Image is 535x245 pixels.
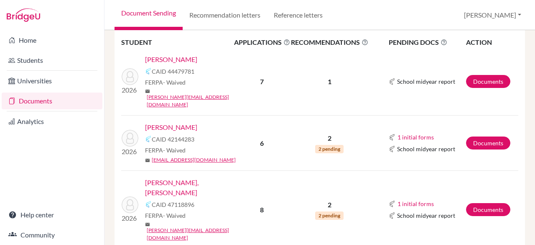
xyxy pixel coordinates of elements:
[121,37,234,48] th: STUDENT
[466,37,518,48] th: ACTION
[145,178,239,198] a: [PERSON_NAME], [PERSON_NAME]
[152,200,194,209] span: CAID 47118896
[2,93,102,109] a: Documents
[145,122,197,132] a: [PERSON_NAME]
[147,227,239,242] a: [PERSON_NAME][EMAIL_ADDRESS][DOMAIN_NAME]
[397,199,434,209] button: 1 initial forms
[122,213,138,223] p: 2026
[466,137,510,150] a: Documents
[2,32,102,49] a: Home
[389,134,395,141] img: Common App logo
[145,136,152,142] img: Common App logo
[122,147,138,157] p: 2026
[145,158,150,163] span: mail
[145,201,152,208] img: Common App logo
[145,146,186,155] span: FERPA
[163,147,186,154] span: - Waived
[2,72,102,89] a: Universities
[460,7,525,23] button: [PERSON_NAME]
[147,93,239,108] a: [PERSON_NAME][EMAIL_ADDRESS][DOMAIN_NAME]
[145,78,186,87] span: FERPA
[2,206,102,223] a: Help center
[389,212,395,219] img: Common App logo
[152,156,236,164] a: [EMAIL_ADDRESS][DOMAIN_NAME]
[397,132,434,142] button: 1 initial forms
[466,203,510,216] a: Documents
[122,68,138,85] img: Borio, Ornella
[389,146,395,152] img: Common App logo
[152,67,194,76] span: CAID 44479781
[397,211,455,220] span: School midyear report
[145,89,150,94] span: mail
[397,144,455,153] span: School midyear report
[315,145,344,153] span: 2 pending
[291,200,368,210] p: 2
[7,8,40,22] img: Bridge-U
[122,85,138,95] p: 2026
[2,227,102,243] a: Community
[145,222,150,227] span: mail
[291,77,368,87] p: 1
[152,135,194,144] span: CAID 42144283
[163,79,186,86] span: - Waived
[389,201,395,207] img: Common App logo
[122,130,138,147] img: Borkhuis, Catalina
[145,211,186,220] span: FERPA
[145,54,197,64] a: [PERSON_NAME]
[145,68,152,75] img: Common App logo
[397,77,455,86] span: School midyear report
[260,77,264,85] b: 7
[122,196,138,213] img: Cobb, Holden
[2,52,102,69] a: Students
[291,133,368,143] p: 2
[291,37,368,47] span: RECOMMENDATIONS
[234,37,290,47] span: APPLICATIONS
[2,113,102,130] a: Analytics
[389,37,465,47] span: PENDING DOCS
[163,212,186,219] span: - Waived
[315,211,344,220] span: 2 pending
[260,139,264,147] b: 6
[389,78,395,85] img: Common App logo
[260,206,264,214] b: 8
[466,75,510,88] a: Documents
